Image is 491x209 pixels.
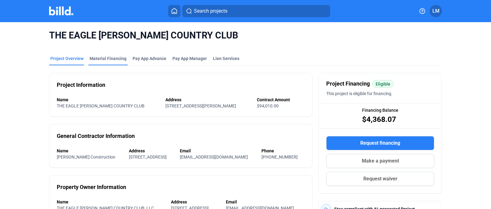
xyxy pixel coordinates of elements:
[129,155,167,159] span: [STREET_ADDRESS]
[326,91,392,96] span: This project is eligible for financing.
[257,97,305,103] div: Contract Amount
[180,148,255,154] div: Email
[360,139,400,147] span: Request financing
[165,97,251,103] div: Address
[213,55,239,62] div: Lien Services
[171,199,219,205] div: Address
[362,157,399,165] span: Make a payment
[49,6,73,15] img: Billd Company Logo
[363,175,397,183] span: Request waiver
[180,155,248,159] span: [EMAIL_ADDRESS][DOMAIN_NAME]
[90,55,126,62] div: Material Financing
[57,81,105,89] div: Project Information
[362,115,396,124] span: $4,368.07
[326,79,370,88] span: Project Financing
[430,5,442,17] button: LM
[362,107,398,113] span: Financing Balance
[49,30,442,41] span: THE EAGLE [PERSON_NAME] COUNTRY CLUB
[326,154,434,168] button: Make a payment
[129,148,174,154] div: Address
[57,132,135,140] div: General Contractor Information
[261,155,298,159] span: [PHONE_NUMBER]
[226,199,305,205] div: Email
[57,155,115,159] span: [PERSON_NAME] Construction
[133,55,166,62] div: Pay App Advance
[257,103,279,108] span: $94,010.00
[57,148,123,154] div: Name
[326,172,434,186] button: Request waiver
[57,199,165,205] div: Name
[194,7,227,15] span: Search projects
[57,103,145,108] span: THE EAGLE [PERSON_NAME] COUNTRY CLUB
[57,97,159,103] div: Name
[261,148,305,154] div: Phone
[165,103,236,108] span: [STREET_ADDRESS][PERSON_NAME]
[326,136,434,150] button: Request financing
[182,5,330,17] button: Search projects
[172,55,207,62] span: Pay App Manager
[57,183,126,191] div: Property Owner Information
[372,80,394,88] mat-chip: Eligible
[50,55,83,62] div: Project Overview
[432,7,439,15] span: LM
